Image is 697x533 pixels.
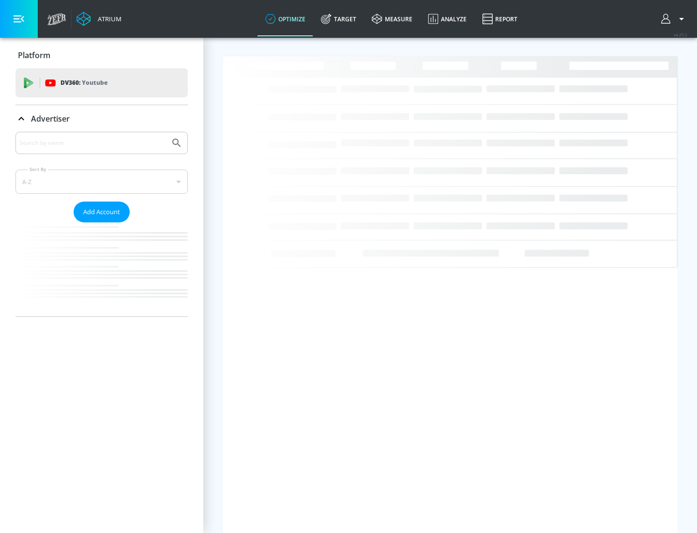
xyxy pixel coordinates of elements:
div: Atrium [94,15,121,23]
p: DV360: [61,78,107,88]
span: Add Account [83,206,120,218]
div: DV360: Youtube [15,68,188,97]
p: Platform [18,50,50,61]
div: Advertiser [15,105,188,132]
nav: list of Advertiser [15,222,188,316]
a: Atrium [76,12,121,26]
div: Advertiser [15,132,188,316]
p: Advertiser [31,113,70,124]
span: v 4.25.2 [674,32,687,37]
a: Target [313,1,364,36]
div: A-Z [15,170,188,194]
div: Platform [15,42,188,69]
p: Youtube [82,78,107,88]
a: Report [474,1,525,36]
input: Search by name [19,137,166,149]
a: measure [364,1,420,36]
a: optimize [258,1,313,36]
a: Analyze [420,1,474,36]
button: Add Account [74,202,130,222]
label: Sort By [28,166,48,172]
